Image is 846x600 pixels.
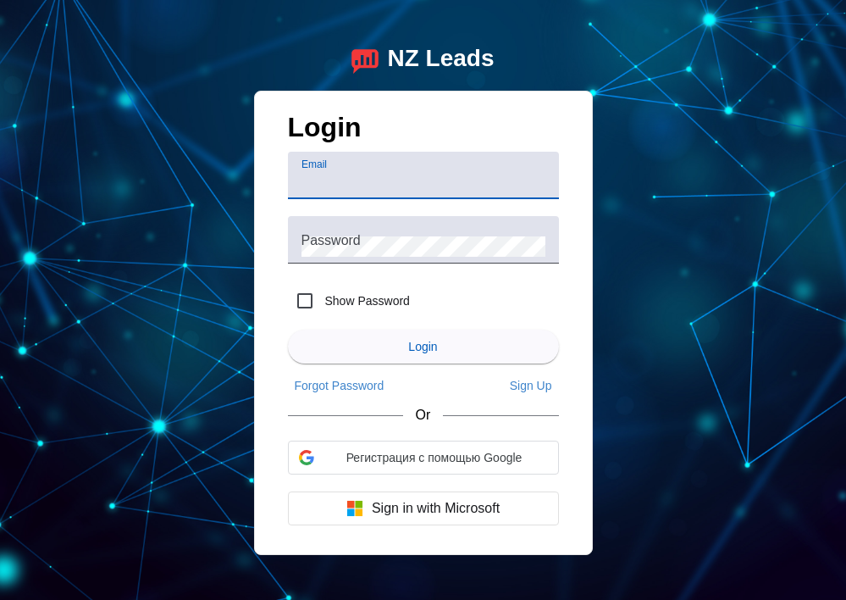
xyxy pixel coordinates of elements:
[510,379,552,392] span: Sign Up
[301,233,361,247] mat-label: Password
[416,408,431,423] span: Or
[301,159,327,170] mat-label: Email
[346,500,363,517] img: Microsoft logo
[387,45,494,74] div: NZ Leads
[295,379,384,392] span: Forgot Password
[351,45,379,74] img: logo
[288,441,559,475] div: Регистрация с помощью Google
[288,112,559,152] h1: Login
[351,45,494,74] a: logoNZ Leads
[288,330,559,364] button: Login
[321,451,548,464] span: Регистрация с помощью Google
[408,340,437,353] span: Login
[288,492,559,525] button: Sign in with Microsoft
[322,292,410,309] label: Show Password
